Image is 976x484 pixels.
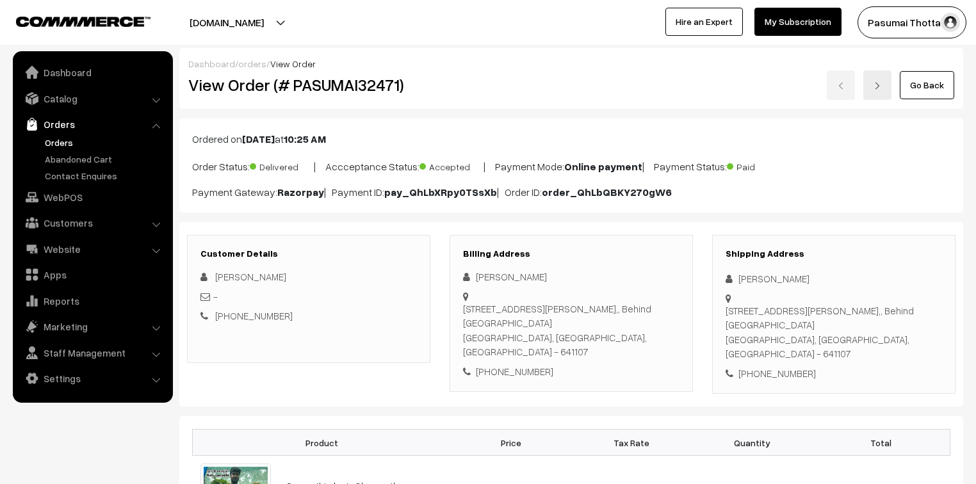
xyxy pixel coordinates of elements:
[192,184,950,200] p: Payment Gateway: | Payment ID: | Order ID:
[727,157,791,173] span: Paid
[188,58,235,69] a: Dashboard
[16,238,168,261] a: Website
[16,17,150,26] img: COMMMERCE
[692,430,812,456] th: Quantity
[188,75,431,95] h2: View Order (# PASUMAI32471)
[812,430,950,456] th: Total
[16,113,168,136] a: Orders
[384,186,497,198] b: pay_QhLbXRpy0TSsXb
[215,271,286,282] span: [PERSON_NAME]
[571,430,692,456] th: Tax Rate
[726,303,942,361] div: [STREET_ADDRESS][PERSON_NAME],, Behind [GEOGRAPHIC_DATA] [GEOGRAPHIC_DATA], [GEOGRAPHIC_DATA], [G...
[16,315,168,338] a: Marketing
[665,8,743,36] a: Hire an Expert
[215,310,293,321] a: [PHONE_NUMBER]
[419,157,484,173] span: Accepted
[270,58,316,69] span: View Order
[858,6,966,38] button: Pasumai Thotta…
[200,289,417,304] div: -
[463,364,679,379] div: [PHONE_NUMBER]
[16,13,128,28] a: COMMMERCE
[42,169,168,182] a: Contact Enquires
[16,211,168,234] a: Customers
[564,160,642,173] b: Online payment
[200,248,417,259] h3: Customer Details
[463,248,679,259] h3: Billing Address
[16,87,168,110] a: Catalog
[250,157,314,173] span: Delivered
[16,367,168,390] a: Settings
[192,131,950,147] p: Ordered on at
[145,6,309,38] button: [DOMAIN_NAME]
[238,58,266,69] a: orders
[16,289,168,312] a: Reports
[16,263,168,286] a: Apps
[16,61,168,84] a: Dashboard
[726,271,942,286] div: [PERSON_NAME]
[277,186,324,198] b: Razorpay
[193,430,451,456] th: Product
[874,82,881,90] img: right-arrow.png
[900,71,954,99] a: Go Back
[16,341,168,364] a: Staff Management
[941,13,960,32] img: user
[42,152,168,166] a: Abandoned Cart
[242,133,275,145] b: [DATE]
[16,186,168,209] a: WebPOS
[726,366,942,381] div: [PHONE_NUMBER]
[754,8,842,36] a: My Subscription
[42,136,168,149] a: Orders
[463,270,679,284] div: [PERSON_NAME]
[451,430,571,456] th: Price
[284,133,326,145] b: 10:25 AM
[542,186,672,198] b: order_QhLbQBKY270gW6
[188,57,954,70] div: / /
[463,302,679,359] div: [STREET_ADDRESS][PERSON_NAME],, Behind [GEOGRAPHIC_DATA] [GEOGRAPHIC_DATA], [GEOGRAPHIC_DATA], [G...
[192,157,950,174] p: Order Status: | Accceptance Status: | Payment Mode: | Payment Status:
[726,248,942,259] h3: Shipping Address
